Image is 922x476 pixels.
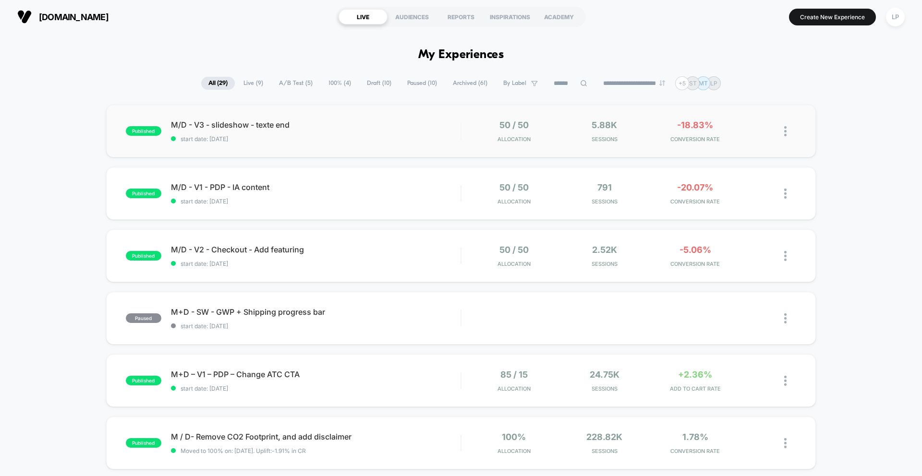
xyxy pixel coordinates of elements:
[171,135,461,143] span: start date: [DATE]
[503,80,526,87] span: By Label
[679,245,711,255] span: -5.06%
[592,120,617,130] span: 5.88k
[586,432,622,442] span: 228.82k
[497,136,531,143] span: Allocation
[497,448,531,454] span: Allocation
[497,198,531,205] span: Allocation
[789,9,876,25] button: Create New Experience
[171,182,461,192] span: M/D - V1 - PDP - IA content
[171,369,461,379] span: M+D – V1 – PDP – Change ATC CTA
[562,385,648,392] span: Sessions
[17,10,32,24] img: Visually logo
[497,261,531,267] span: Allocation
[236,77,270,90] span: Live ( 9 )
[339,9,388,24] div: LIVE
[784,438,787,448] img: close
[388,9,437,24] div: AUDIENCES
[171,120,461,130] span: M/D - V3 - slideshow - texte end
[562,448,648,454] span: Sessions
[784,313,787,323] img: close
[126,251,161,261] span: published
[39,12,109,22] span: [DOMAIN_NAME]
[652,448,738,454] span: CONVERSION RATE
[784,376,787,386] img: close
[886,8,905,26] div: LP
[590,369,619,380] span: 24.75k
[171,307,461,317] span: M+D - SW - GWP + Shipping progress bar
[171,245,461,254] span: M/D - V2 - Checkout - Add featuring
[126,189,161,198] span: published
[652,385,738,392] span: ADD TO CART RATE
[652,198,738,205] span: CONVERSION RATE
[171,432,461,441] span: M / D- Remove CO2 Footprint, and add disclaimer
[652,261,738,267] span: CONVERSION RATE
[597,182,612,192] span: 791
[171,198,461,205] span: start date: [DATE]
[321,77,358,90] span: 100% ( 4 )
[171,385,461,392] span: start date: [DATE]
[699,80,708,87] p: MT
[710,80,717,87] p: LP
[126,438,161,448] span: published
[562,136,648,143] span: Sessions
[689,80,697,87] p: ST
[562,198,648,205] span: Sessions
[784,251,787,261] img: close
[592,245,617,255] span: 2.52k
[446,77,495,90] span: Archived ( 61 )
[418,48,504,62] h1: My Experiences
[500,369,528,380] span: 85 / 15
[499,120,529,130] span: 50 / 50
[502,432,526,442] span: 100%
[682,432,708,442] span: 1.78%
[784,189,787,199] img: close
[126,376,161,385] span: published
[677,182,713,192] span: -20.07%
[678,369,712,380] span: +2.36%
[360,77,399,90] span: Draft ( 10 )
[883,7,908,27] button: LP
[562,261,648,267] span: Sessions
[181,447,306,454] span: Moved to 100% on: [DATE] . Uplift: -1.91% in CR
[171,260,461,267] span: start date: [DATE]
[499,245,529,255] span: 50 / 50
[652,136,738,143] span: CONVERSION RATE
[126,126,161,136] span: published
[497,385,531,392] span: Allocation
[126,313,161,323] span: paused
[437,9,485,24] div: REPORTS
[677,120,713,130] span: -18.83%
[675,76,689,90] div: + 5
[499,182,529,192] span: 50 / 50
[784,126,787,136] img: close
[171,322,461,330] span: start date: [DATE]
[659,80,665,86] img: end
[534,9,583,24] div: ACADEMY
[485,9,534,24] div: INSPIRATIONS
[400,77,444,90] span: Paused ( 10 )
[272,77,320,90] span: A/B Test ( 5 )
[201,77,235,90] span: All ( 29 )
[14,9,111,24] button: [DOMAIN_NAME]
